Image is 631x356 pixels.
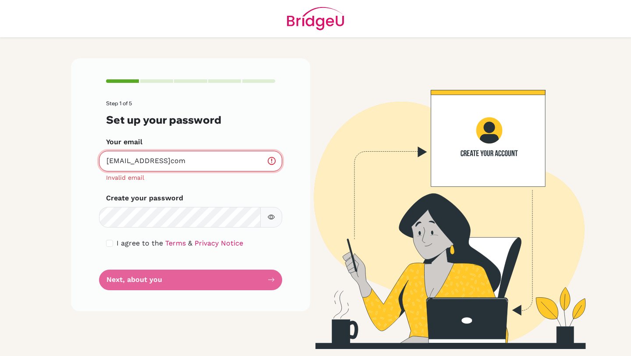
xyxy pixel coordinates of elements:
label: Your email [106,137,142,147]
a: Privacy Notice [195,239,243,247]
input: Insert your email* [99,151,282,171]
a: Terms [165,239,186,247]
h3: Set up your password [106,114,275,126]
span: Step 1 of 5 [106,100,132,107]
div: Invalid email [106,173,275,182]
label: Create your password [106,193,183,203]
span: I agree to the [117,239,163,247]
span: & [188,239,192,247]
